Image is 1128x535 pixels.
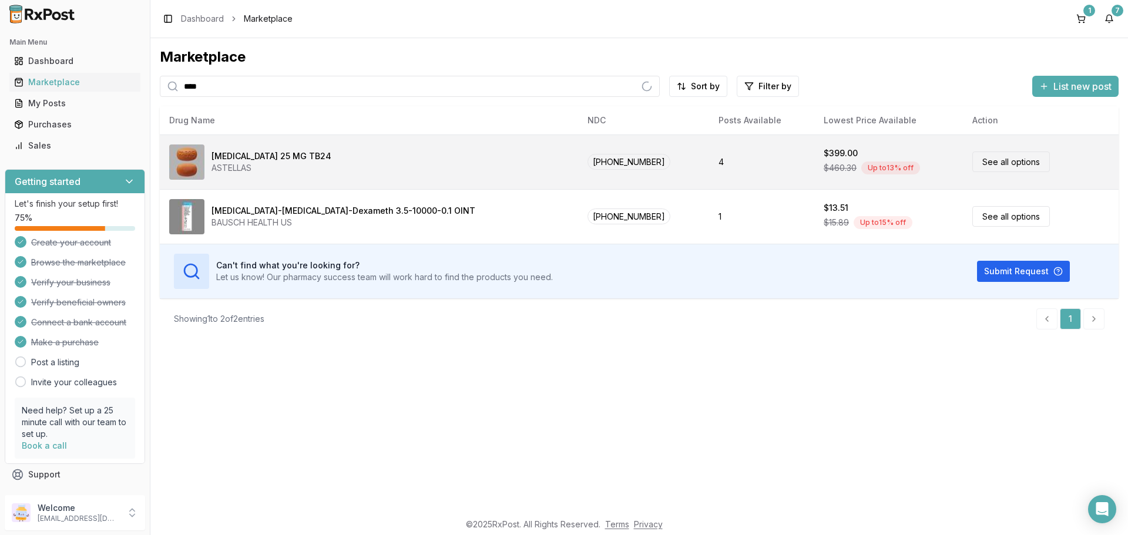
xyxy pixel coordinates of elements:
[9,38,140,47] h2: Main Menu
[824,162,857,174] span: $460.30
[169,144,204,180] img: Myrbetriq 25 MG TB24
[160,106,578,134] th: Drug Name
[9,51,140,72] a: Dashboard
[22,405,128,440] p: Need help? Set up a 25 minute call with our team to set up.
[12,503,31,522] img: User avatar
[160,48,1119,66] div: Marketplace
[972,206,1050,227] a: See all options
[587,208,670,224] span: [PHONE_NUMBER]
[1032,82,1119,93] a: List new post
[211,205,475,217] div: [MEDICAL_DATA]-[MEDICAL_DATA]-Dexameth 3.5-10000-0.1 OINT
[1032,76,1119,97] button: List new post
[5,5,80,23] img: RxPost Logo
[1100,9,1119,28] button: 7
[15,212,32,224] span: 75 %
[15,174,80,189] h3: Getting started
[1088,495,1116,523] div: Open Intercom Messenger
[181,13,224,25] a: Dashboard
[861,161,920,174] div: Up to 13 % off
[814,106,962,134] th: Lowest Price Available
[31,257,126,268] span: Browse the marketplace
[5,73,145,92] button: Marketplace
[634,519,663,529] a: Privacy
[14,119,136,130] div: Purchases
[1060,308,1081,329] a: 1
[824,217,849,228] span: $15.89
[9,114,140,135] a: Purchases
[709,106,814,134] th: Posts Available
[169,199,204,234] img: Neomycin-Polymyxin-Dexameth 3.5-10000-0.1 OINT
[22,440,67,450] a: Book a call
[5,136,145,155] button: Sales
[737,76,799,97] button: Filter by
[709,134,814,189] td: 4
[5,485,145,506] button: Feedback
[14,97,136,109] div: My Posts
[14,76,136,88] div: Marketplace
[9,93,140,114] a: My Posts
[14,140,136,152] div: Sales
[1083,5,1095,16] div: 1
[31,297,126,308] span: Verify beneficial owners
[5,94,145,113] button: My Posts
[854,216,912,229] div: Up to 15 % off
[31,337,99,348] span: Make a purchase
[216,271,553,283] p: Let us know! Our pharmacy success team will work hard to find the products you need.
[38,514,119,523] p: [EMAIL_ADDRESS][DOMAIN_NAME]
[28,490,68,502] span: Feedback
[977,261,1070,282] button: Submit Request
[758,80,791,92] span: Filter by
[5,52,145,70] button: Dashboard
[174,313,264,325] div: Showing 1 to 2 of 2 entries
[5,464,145,485] button: Support
[14,55,136,67] div: Dashboard
[181,13,293,25] nav: breadcrumb
[38,502,119,514] p: Welcome
[605,519,629,529] a: Terms
[669,76,727,97] button: Sort by
[1072,9,1090,28] button: 1
[1053,79,1112,93] span: List new post
[31,356,79,368] a: Post a listing
[1112,5,1123,16] div: 7
[1036,308,1104,329] nav: pagination
[587,154,670,170] span: [PHONE_NUMBER]
[31,376,117,388] a: Invite your colleagues
[709,189,814,244] td: 1
[824,147,858,159] div: $399.00
[9,72,140,93] a: Marketplace
[216,260,553,271] h3: Can't find what you're looking for?
[5,115,145,134] button: Purchases
[691,80,720,92] span: Sort by
[31,277,110,288] span: Verify your business
[824,202,848,214] div: $13.51
[244,13,293,25] span: Marketplace
[211,162,331,174] div: ASTELLAS
[578,106,709,134] th: NDC
[972,152,1050,172] a: See all options
[9,135,140,156] a: Sales
[963,106,1119,134] th: Action
[15,198,135,210] p: Let's finish your setup first!
[31,237,111,248] span: Create your account
[211,150,331,162] div: [MEDICAL_DATA] 25 MG TB24
[31,317,126,328] span: Connect a bank account
[211,217,475,228] div: BAUSCH HEALTH US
